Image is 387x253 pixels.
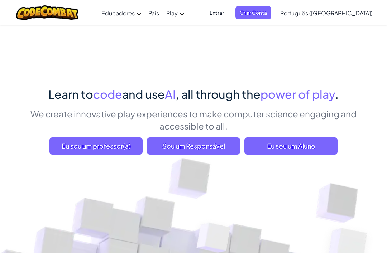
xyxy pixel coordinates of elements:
span: . [335,87,339,101]
span: , all through the [176,87,261,101]
span: Play [166,9,178,17]
button: Eu sou um Aluno [244,137,338,155]
span: and use [122,87,165,101]
a: Educadores [98,3,145,23]
span: power of play [261,87,335,101]
span: code [93,87,122,101]
a: Play [163,3,188,23]
span: Educadores [101,9,135,17]
a: Pais [145,3,163,23]
p: We create innovative play experiences to make computer science engaging and accessible to all. [25,108,362,132]
span: AI [165,87,176,101]
img: CodeCombat logo [16,5,79,20]
a: Sou um Responsável [147,137,240,155]
a: Português ([GEOGRAPHIC_DATA]) [277,3,376,23]
button: Criar Conta [235,6,271,19]
button: Entrar [205,6,228,19]
span: Learn to [48,87,93,101]
span: Português ([GEOGRAPHIC_DATA]) [280,9,373,17]
a: Eu sou um professor(a) [49,137,143,155]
